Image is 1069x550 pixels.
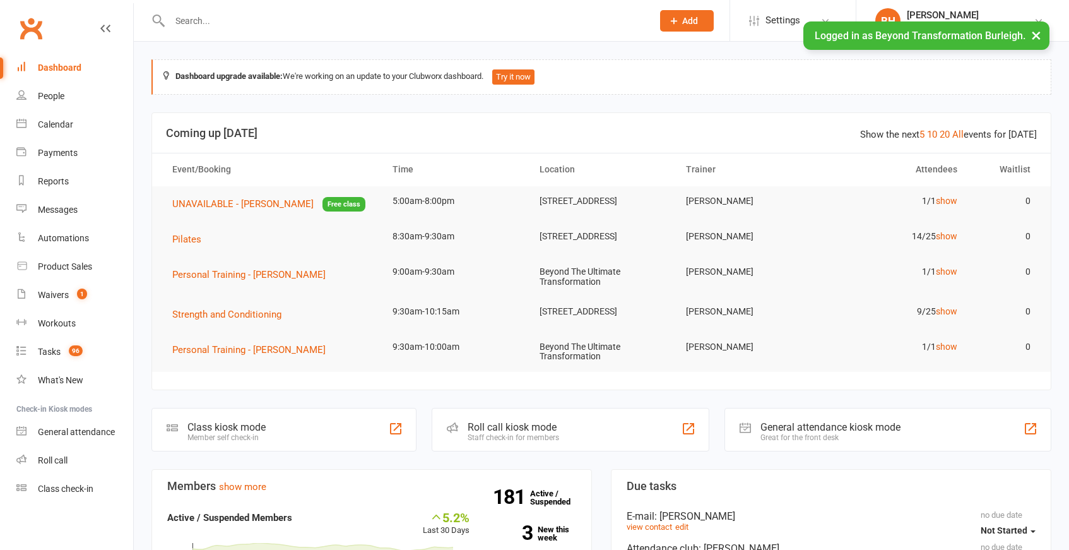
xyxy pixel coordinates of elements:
span: Pilates [172,234,201,245]
a: view contact [627,522,672,532]
td: 5:00am-8:00pm [381,186,528,216]
td: [PERSON_NAME] [675,257,822,287]
div: Class kiosk mode [187,421,266,433]
div: Roll call kiosk mode [468,421,559,433]
a: People [16,82,133,111]
div: Tasks [38,347,61,357]
td: 1/1 [822,332,969,362]
a: General attendance kiosk mode [16,418,133,446]
td: [PERSON_NAME] [675,186,822,216]
button: UNAVAILABLE - [PERSON_NAME]Free class [172,196,365,212]
a: 3New this week [488,525,577,542]
h3: Members [167,480,576,493]
td: [PERSON_NAME] [675,222,822,251]
div: Class check-in [38,484,93,494]
span: : [PERSON_NAME] [654,510,735,522]
th: Location [528,153,675,186]
a: edit [675,522,688,532]
span: Personal Training - [PERSON_NAME] [172,269,326,280]
a: show more [219,481,266,493]
a: All [952,129,964,140]
a: Workouts [16,309,133,338]
th: Waitlist [969,153,1042,186]
a: Dashboard [16,54,133,82]
button: Try it now [492,69,534,85]
a: Reports [16,167,133,196]
div: What's New [38,375,83,385]
td: Beyond The Ultimate Transformation [528,332,675,372]
a: Class kiosk mode [16,475,133,503]
h3: Coming up [DATE] [166,127,1037,140]
th: Trainer [675,153,822,186]
strong: 3 [488,523,533,542]
td: [STREET_ADDRESS] [528,186,675,216]
h3: Due tasks [627,480,1036,493]
td: [PERSON_NAME] [675,332,822,362]
td: 0 [969,257,1042,287]
button: Personal Training - [PERSON_NAME] [172,342,334,357]
div: Calendar [38,119,73,129]
td: Beyond The Ultimate Transformation [528,257,675,297]
a: show [936,342,957,352]
th: Event/Booking [161,153,381,186]
a: show [936,196,957,206]
span: 96 [69,345,83,356]
a: Roll call [16,446,133,475]
div: Reports [38,176,69,186]
a: show [936,231,957,241]
div: Last 30 Days [423,510,470,537]
strong: Dashboard upgrade available: [175,71,283,81]
div: Great for the front desk [760,433,901,442]
div: 5.2% [423,510,470,524]
td: 0 [969,332,1042,362]
a: Payments [16,139,133,167]
a: Automations [16,224,133,253]
div: Show the next events for [DATE] [860,127,1037,142]
span: Strength and Conditioning [172,309,281,320]
div: Roll call [38,455,68,465]
th: Attendees [822,153,969,186]
a: Clubworx [15,13,47,44]
div: Staff check-in for members [468,433,559,442]
a: What's New [16,366,133,395]
span: 1 [77,289,87,299]
div: Payments [38,148,78,158]
td: 1/1 [822,186,969,216]
a: Messages [16,196,133,224]
td: 9:30am-10:15am [381,297,528,326]
div: Messages [38,205,78,215]
td: 9/25 [822,297,969,326]
div: Waivers [38,290,69,300]
div: BH [875,8,901,33]
div: Dashboard [38,63,81,73]
a: Tasks 96 [16,338,133,366]
span: UNAVAILABLE - [PERSON_NAME] [172,198,314,210]
a: 5 [919,129,924,140]
button: Not Started [981,520,1036,542]
button: Personal Training - [PERSON_NAME] [172,267,334,282]
strong: Active / Suspended Members [167,512,292,523]
td: 0 [969,186,1042,216]
button: Add [660,10,714,32]
div: Product Sales [38,261,92,272]
div: Beyond Transformation Burleigh [907,21,1034,32]
span: Logged in as Beyond Transformation Burleigh. [815,30,1025,42]
td: [PERSON_NAME] [675,297,822,326]
div: People [38,91,64,101]
span: Free class [322,197,365,212]
div: Automations [38,233,89,243]
td: [STREET_ADDRESS] [528,297,675,326]
td: 9:00am-9:30am [381,257,528,287]
a: 181Active / Suspended [530,480,586,515]
td: 8:30am-9:30am [381,222,528,251]
a: Product Sales [16,253,133,281]
span: Add [682,16,698,26]
input: Search... [166,12,644,30]
td: [STREET_ADDRESS] [528,222,675,251]
span: Settings [765,6,800,35]
strong: 181 [493,487,530,506]
div: Workouts [38,318,76,328]
button: Strength and Conditioning [172,307,290,322]
td: 1/1 [822,257,969,287]
div: General attendance [38,427,115,437]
